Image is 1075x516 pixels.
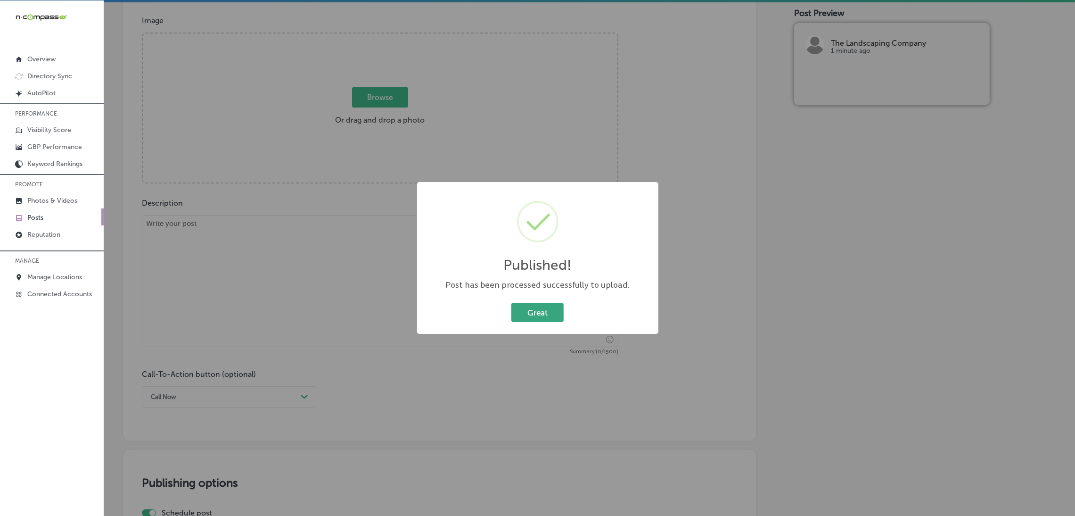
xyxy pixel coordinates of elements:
[27,231,60,239] p: Reputation
[27,160,82,168] p: Keyword Rankings
[27,72,72,80] p: Directory Sync
[427,279,649,291] div: Post has been processed successfully to upload.
[27,197,77,205] p: Photos & Videos
[27,126,71,134] p: Visibility Score
[15,13,67,22] img: 660ab0bf-5cc7-4cb8-ba1c-48b5ae0f18e60NCTV_CLogo_TV_Black_-500x88.png
[503,257,572,274] h2: Published!
[27,290,92,298] p: Connected Accounts
[27,273,82,281] p: Manage Locations
[27,55,56,63] p: Overview
[27,214,43,222] p: Posts
[27,89,56,97] p: AutoPilot
[27,143,82,151] p: GBP Performance
[511,303,564,322] button: Great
